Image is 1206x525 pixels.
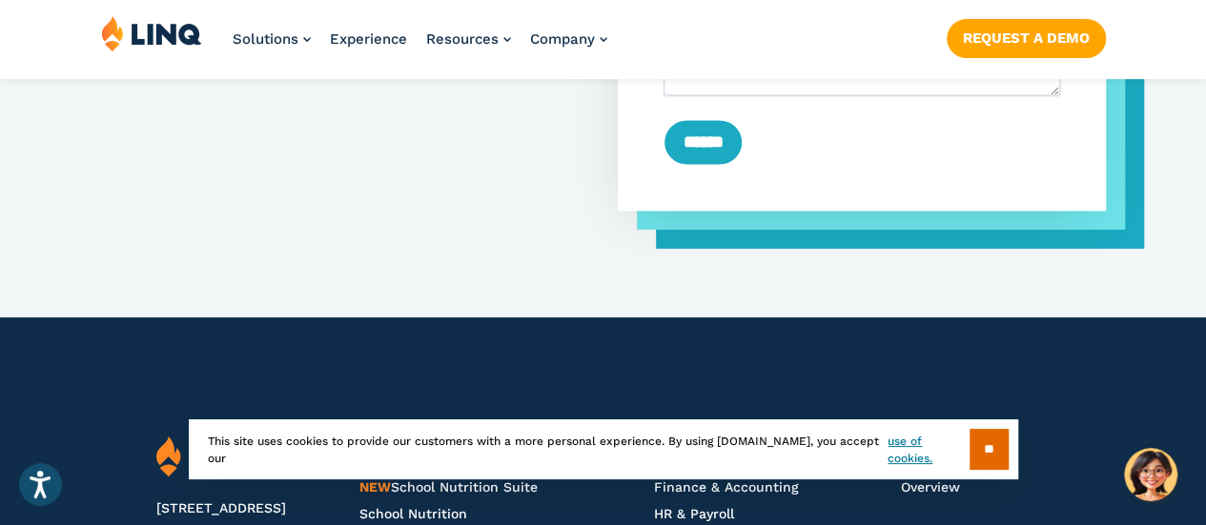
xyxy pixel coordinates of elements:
[101,15,202,51] img: LINQ | K‑12 Software
[530,30,607,48] a: Company
[426,30,499,48] span: Resources
[888,433,969,467] a: use of cookies.
[1124,448,1177,501] button: Hello, have a question? Let’s chat.
[156,436,272,477] img: LINQ | K‑12 Software
[330,30,407,48] a: Experience
[947,19,1106,57] a: Request a Demo
[426,30,511,48] a: Resources
[189,419,1018,479] div: This site uses cookies to provide our customers with a more personal experience. By using [DOMAIN...
[947,15,1106,57] nav: Button Navigation
[233,30,298,48] span: Solutions
[654,506,734,521] a: HR & Payroll
[530,30,595,48] span: Company
[233,15,607,78] nav: Primary Navigation
[359,506,467,521] a: School Nutrition
[233,30,311,48] a: Solutions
